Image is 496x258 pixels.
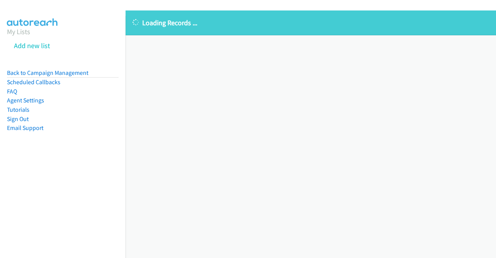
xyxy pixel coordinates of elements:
a: My Lists [7,27,30,36]
a: Email Support [7,124,43,132]
a: FAQ [7,88,17,95]
p: Loading Records ... [133,17,489,28]
a: Scheduled Callbacks [7,78,60,86]
a: Sign Out [7,115,29,123]
a: Agent Settings [7,97,44,104]
a: Tutorials [7,106,29,113]
a: Add new list [14,41,50,50]
a: Back to Campaign Management [7,69,88,76]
